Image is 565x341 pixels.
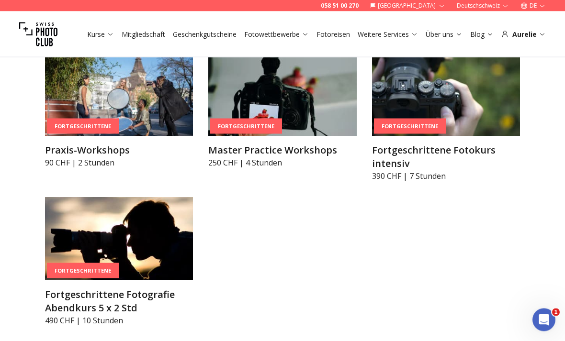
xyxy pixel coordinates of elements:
img: Fortgeschrittene Fotokurs intensiv [372,53,520,136]
a: Praxis-WorkshopsFortgeschrittenePraxis-Workshops90 CHF | 2 Stunden [45,53,193,169]
a: Mitgliedschaft [122,30,165,39]
div: Fortgeschrittene [210,119,282,134]
a: Fortgeschrittene Fotografie Abendkurs 5 x 2 StdFortgeschritteneFortgeschrittene Fotografie Abendk... [45,198,193,327]
a: Fotoreisen [316,30,350,39]
h3: Fortgeschrittene Fotokurs intensiv [372,144,520,171]
a: Geschenkgutscheine [173,30,237,39]
img: Fortgeschrittene Fotografie Abendkurs 5 x 2 Std [45,198,193,281]
div: Fortgeschrittene [47,119,119,134]
h3: Praxis-Workshops [45,144,193,157]
a: Weitere Services [358,30,418,39]
iframe: Intercom live chat [532,308,555,331]
a: Fortgeschrittene Fotokurs intensivFortgeschritteneFortgeschrittene Fotokurs intensiv390 CHF | 7 S... [372,53,520,182]
a: Über uns [426,30,463,39]
a: Master Practice WorkshopsFortgeschritteneMaster Practice Workshops250 CHF | 4 Stunden [208,53,356,169]
div: Fortgeschrittene [374,119,446,134]
button: Fotoreisen [313,28,354,41]
p: 90 CHF | 2 Stunden [45,157,193,169]
a: Fotowettbewerbe [244,30,309,39]
h3: Master Practice Workshops [208,144,356,157]
div: Fortgeschrittene [47,263,119,279]
p: 490 CHF | 10 Stunden [45,315,193,327]
button: Geschenkgutscheine [169,28,240,41]
a: 058 51 00 270 [321,2,359,10]
button: Kurse [83,28,118,41]
img: Master Practice Workshops [208,53,356,136]
h3: Fortgeschrittene Fotografie Abendkurs 5 x 2 Std [45,288,193,315]
button: Fotowettbewerbe [240,28,313,41]
img: Swiss photo club [19,15,57,54]
span: 1 [552,308,560,316]
button: Weitere Services [354,28,422,41]
div: Aurelie [501,30,546,39]
a: Kurse [87,30,114,39]
p: 250 CHF | 4 Stunden [208,157,356,169]
p: 390 CHF | 7 Stunden [372,171,520,182]
button: Blog [466,28,497,41]
button: Über uns [422,28,466,41]
a: Blog [470,30,494,39]
button: Mitgliedschaft [118,28,169,41]
img: Praxis-Workshops [45,53,193,136]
